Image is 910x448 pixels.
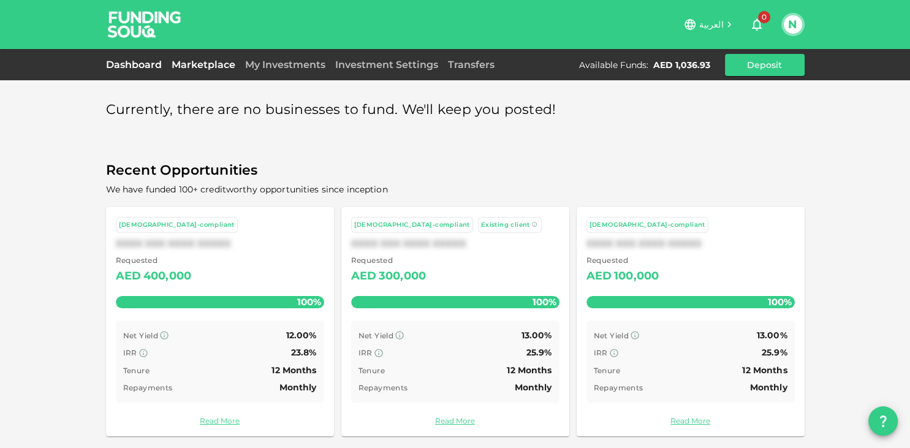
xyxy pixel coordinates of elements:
[586,415,795,427] a: Read More
[330,59,443,70] a: Investment Settings
[106,159,805,183] span: Recent Opportunities
[351,238,559,249] div: XXXX XXX XXXX XXXXX
[725,54,805,76] button: Deposit
[279,382,317,393] span: Monthly
[123,383,173,392] span: Repayments
[614,267,659,286] div: 100,000
[653,59,710,71] div: AED 1,036.93
[106,207,334,436] a: [DEMOGRAPHIC_DATA]-compliantXXXX XXX XXXX XXXXX Requested AED400,000100% Net Yield 12.00% IRR 23....
[116,415,324,427] a: Read More
[868,406,898,436] button: question
[594,383,643,392] span: Repayments
[586,267,612,286] div: AED
[784,15,802,34] button: N
[358,348,373,357] span: IRR
[116,267,141,286] div: AED
[116,238,324,249] div: XXXX XXX XXXX XXXXX
[341,207,569,436] a: [DEMOGRAPHIC_DATA]-compliant Existing clientXXXX XXX XXXX XXXXX Requested AED300,000100% Net Yiel...
[123,348,137,357] span: IRR
[351,415,559,427] a: Read More
[699,19,724,30] span: العربية
[757,330,787,341] span: 13.00%
[586,238,795,249] div: XXXX XXX XXXX XXXXX
[526,347,552,358] span: 25.9%
[354,220,470,230] div: [DEMOGRAPHIC_DATA]-compliant
[507,365,552,376] span: 12 Months
[758,11,770,23] span: 0
[481,221,530,229] span: Existing client
[579,59,648,71] div: Available Funds :
[106,59,167,70] a: Dashboard
[590,220,705,230] div: [DEMOGRAPHIC_DATA]-compliant
[294,293,324,311] span: 100%
[123,331,159,340] span: Net Yield
[515,382,552,393] span: Monthly
[521,330,552,341] span: 13.00%
[351,254,427,267] span: Requested
[577,207,805,436] a: [DEMOGRAPHIC_DATA]-compliantXXXX XXX XXXX XXXXX Requested AED100,000100% Net Yield 13.00% IRR 25....
[240,59,330,70] a: My Investments
[106,184,388,195] span: We have funded 100+ creditworthy opportunities since inception
[167,59,240,70] a: Marketplace
[765,293,795,311] span: 100%
[594,348,608,357] span: IRR
[379,267,426,286] div: 300,000
[271,365,316,376] span: 12 Months
[750,382,787,393] span: Monthly
[143,267,191,286] div: 400,000
[116,254,192,267] span: Requested
[594,366,620,375] span: Tenure
[358,383,408,392] span: Repayments
[119,220,235,230] div: [DEMOGRAPHIC_DATA]-compliant
[762,347,787,358] span: 25.9%
[586,254,659,267] span: Requested
[358,366,385,375] span: Tenure
[123,366,150,375] span: Tenure
[745,12,769,37] button: 0
[358,331,394,340] span: Net Yield
[351,267,376,286] div: AED
[291,347,317,358] span: 23.8%
[443,59,499,70] a: Transfers
[594,331,629,340] span: Net Yield
[529,293,559,311] span: 100%
[742,365,787,376] span: 12 Months
[286,330,317,341] span: 12.00%
[106,98,556,122] span: Currently, there are no businesses to fund. We'll keep you posted!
